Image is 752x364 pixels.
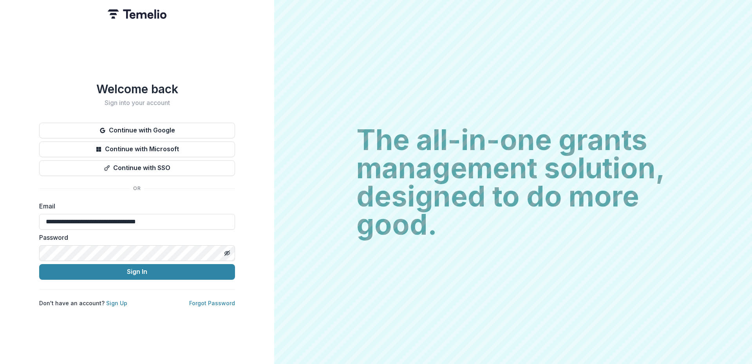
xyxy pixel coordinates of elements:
keeper-lock: Open Keeper Popup [213,250,219,256]
a: Forgot Password [189,300,235,306]
p: Don't have an account? [39,299,127,307]
h2: Sign into your account [39,99,235,107]
img: Temelio [108,9,166,19]
label: Email [39,201,230,211]
label: Password [39,233,230,242]
h1: Welcome back [39,82,235,96]
button: Continue with SSO [39,160,235,176]
button: Continue with Google [39,123,235,138]
a: Sign Up [106,300,127,306]
button: Continue with Microsoft [39,141,235,157]
button: Toggle password visibility [221,247,233,259]
button: Sign In [39,264,235,280]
